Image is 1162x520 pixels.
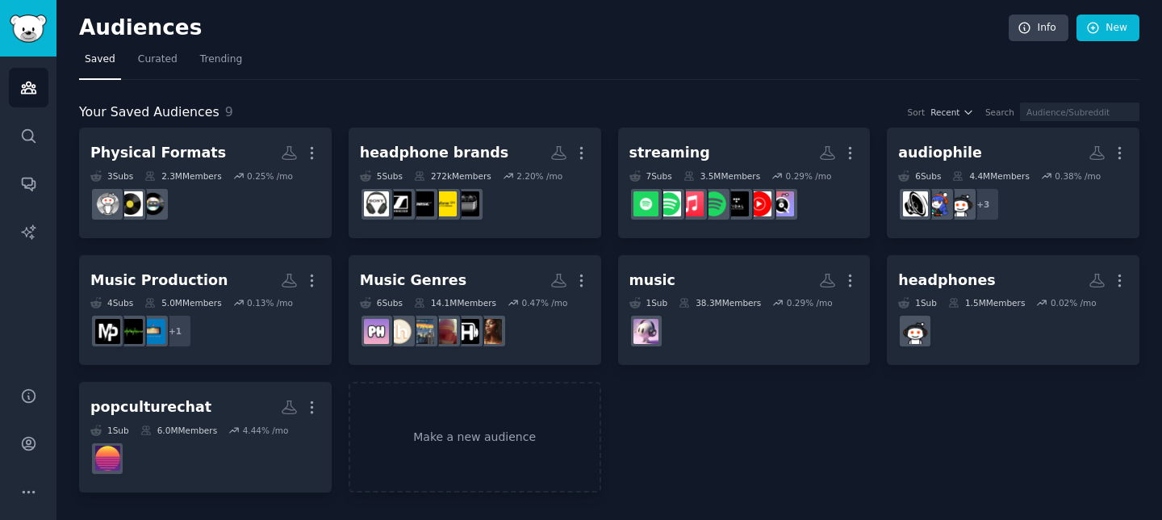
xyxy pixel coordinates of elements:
img: headphones [948,191,973,216]
img: PhysicalMedia [140,191,165,216]
div: 3 Sub s [90,170,133,182]
div: 5 Sub s [360,170,403,182]
a: popculturechat1Sub6.0MMembers4.44% /mopopculturechat [79,382,332,493]
a: Music Genres6Subs14.1MMembers0.47% /mornbhiphopheadspopheadscirclejerkindieheadscirclejerkindiehe... [349,255,601,366]
a: Physical Formats3Subs2.3MMembers0.25% /moPhysicalMediavinylCd_collectors [79,128,332,238]
div: headphone brands [360,143,508,163]
img: qobuz [769,191,794,216]
img: spotify [633,191,658,216]
img: TIdaL [724,191,749,216]
div: Physical Formats [90,143,226,163]
a: Trending [194,47,248,80]
div: 0.25 % /mo [247,170,293,182]
div: 272k Members [414,170,491,182]
div: + 3 [966,187,1000,221]
a: Music Production4Subs5.0MMembers0.13% /mo+1audioengineeringWeAreTheMusicMakersmusicproduction [79,255,332,366]
a: Make a new audience [349,382,601,493]
a: headphones1Sub1.5MMembers0.02% /moheadphones [887,255,1139,366]
div: 1.5M Members [948,297,1025,308]
span: 9 [225,104,233,120]
div: 0.38 % /mo [1055,170,1101,182]
div: Music Production [90,270,228,291]
img: SonyHeadphones [364,191,389,216]
img: musicproduction [95,319,120,344]
div: 0.29 % /mo [787,297,833,308]
img: WeAreTheMusicMakers [118,319,143,344]
div: music [629,270,675,291]
img: Cd_collectors [95,191,120,216]
div: headphones [898,270,995,291]
img: Jabra [432,191,457,216]
span: Your Saved Audiences [79,103,219,123]
img: audioengineering [140,319,165,344]
img: popheads [364,319,389,344]
div: audiophile [898,143,982,163]
div: 2.3M Members [144,170,221,182]
div: + 1 [158,314,192,348]
a: headphone brands5Subs272kMembers2.20% /mogalaxybudsJabrabosesennheiserSonyHeadphones [349,128,601,238]
div: 1 Sub [90,425,129,436]
img: indieheadscirclejerk [409,319,434,344]
div: Sort [908,107,926,118]
a: Saved [79,47,121,80]
a: Curated [132,47,183,80]
img: hiphopheads [454,319,479,344]
div: 0.29 % /mo [786,170,832,182]
img: YoutubeMusic [746,191,771,216]
a: New [1076,15,1139,42]
div: 6 Sub s [898,170,941,182]
img: truespotify [656,191,681,216]
span: Curated [138,52,178,67]
img: popculturechat [95,446,120,471]
img: sennheiser [387,191,412,216]
div: 4.4M Members [952,170,1029,182]
div: 4.44 % /mo [243,425,289,436]
div: Music Genres [360,270,466,291]
img: GummySearch logo [10,15,47,43]
img: AppleMusic [679,191,704,216]
div: 6 Sub s [360,297,403,308]
div: 1 Sub [898,297,937,308]
div: popculturechat [90,397,211,417]
a: music1Sub38.3MMembers0.29% /moMusic [618,255,871,366]
div: 0.13 % /mo [247,297,293,308]
div: 0.02 % /mo [1051,297,1097,308]
img: HeadphoneAdvice [926,191,951,216]
img: rnb [477,319,502,344]
img: headphones [903,319,928,344]
span: Recent [930,107,959,118]
span: Saved [85,52,115,67]
div: 5.0M Members [144,297,221,308]
img: bose [409,191,434,216]
img: popheadscirclejerk [432,319,457,344]
div: 6.0M Members [140,425,217,436]
div: 14.1M Members [414,297,496,308]
div: 3.5M Members [683,170,760,182]
div: 38.3M Members [679,297,761,308]
div: streaming [629,143,710,163]
a: audiophile6Subs4.4MMembers0.38% /mo+3headphonesHeadphoneAdviceaudiophile [887,128,1139,238]
div: 4 Sub s [90,297,133,308]
h2: Audiences [79,15,1009,41]
a: streaming7Subs3.5MMembers0.29% /moqobuzYoutubeMusicTIdaLSpotify_SupportAppleMusictruespotifyspotify [618,128,871,238]
button: Recent [930,107,974,118]
input: Audience/Subreddit [1020,103,1139,121]
div: Search [985,107,1014,118]
img: Spotify_Support [701,191,726,216]
div: 1 Sub [629,297,668,308]
div: 2.20 % /mo [516,170,562,182]
img: galaxybuds [454,191,479,216]
img: indieheads [387,319,412,344]
img: vinyl [118,191,143,216]
div: 0.47 % /mo [522,297,568,308]
div: 7 Sub s [629,170,672,182]
a: Info [1009,15,1068,42]
img: audiophile [903,191,928,216]
img: Music [633,319,658,344]
span: Trending [200,52,242,67]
